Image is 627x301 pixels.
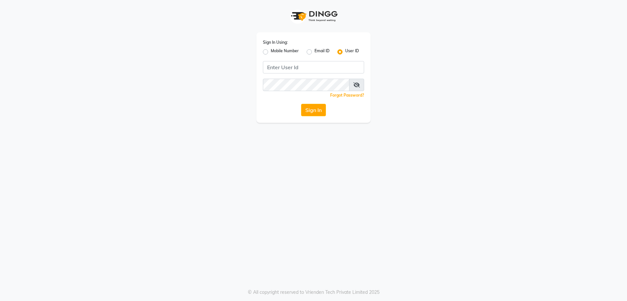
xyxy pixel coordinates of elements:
label: Email ID [314,48,330,56]
label: Sign In Using: [263,40,288,45]
input: Username [263,79,349,91]
a: Forgot Password? [330,93,364,98]
label: Mobile Number [271,48,299,56]
input: Username [263,61,364,73]
img: logo1.svg [287,7,340,26]
label: User ID [345,48,359,56]
button: Sign In [301,104,326,116]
